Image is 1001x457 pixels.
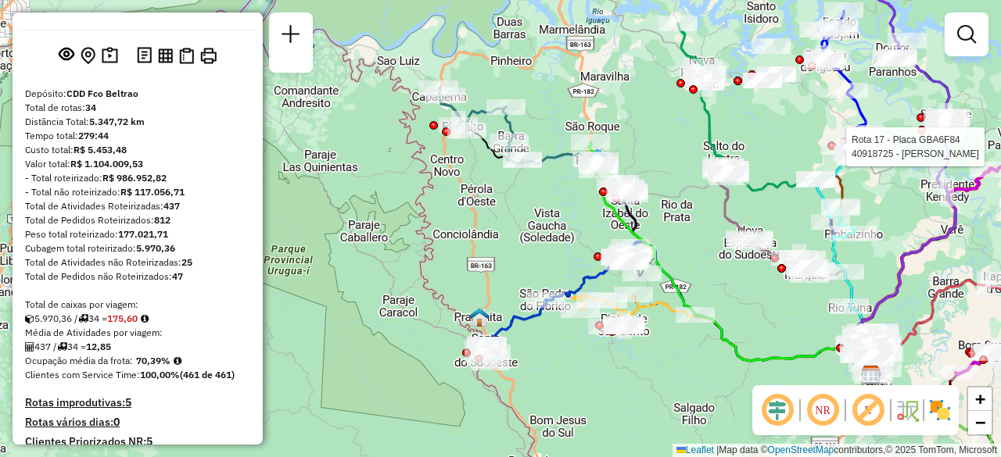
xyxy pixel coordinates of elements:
[181,256,192,268] strong: 25
[172,270,183,282] strong: 47
[25,435,250,448] h4: Clientes Priorizados NR:
[25,101,250,115] div: Total de rotas:
[25,157,250,171] div: Valor total:
[25,270,250,284] div: Total de Pedidos não Roteirizados:
[673,444,1001,457] div: Map data © contributors,© 2025 TomTom, Microsoft
[927,398,953,423] img: Exibir/Ocultar setores
[849,391,887,429] span: Exibir rótulo
[275,19,307,54] a: Nova sessão e pesquisa
[895,398,920,423] img: Fluxo de ruas
[25,298,250,312] div: Total de caixas por viagem:
[89,116,145,127] strong: 5.347,72 km
[25,185,250,199] div: - Total não roteirizado:
[146,434,152,448] strong: 5
[25,129,250,143] div: Tempo total:
[25,326,250,340] div: Média de Atividades por viagem:
[861,365,881,385] img: CDD Fco Beltrao
[70,158,143,170] strong: R$ 1.104.009,53
[951,19,982,50] a: Exibir filtros
[25,369,140,380] span: Clientes com Service Time:
[180,369,235,380] strong: (461 de 461)
[846,141,885,157] div: Atividade não roteirizada - MANFROI SUPERMERCADO
[25,213,250,227] div: Total de Pedidos Roteirizados:
[174,356,181,366] em: Média calculada utilizando a maior ocupação (%Peso ou %Cubagem) de cada rota da sessão. Rotas cro...
[975,412,985,432] span: −
[25,340,250,354] div: 437 / 34 =
[163,200,180,212] strong: 437
[25,171,250,185] div: - Total roteirizado:
[102,172,167,184] strong: R$ 986.952,82
[25,314,34,323] i: Cubagem total roteirizado
[888,33,927,48] div: Atividade não roteirizada - IARA MARIA BASEGGIO
[968,411,992,434] a: Zoom out
[25,241,250,255] div: Cubagem total roteirizado:
[99,44,121,68] button: Painel de Sugestão
[155,45,176,66] button: Visualizar relatório de Roteirização
[716,445,719,455] span: |
[752,38,791,54] div: Atividade não roteirizada - IVANEA RAUPP BRATTI
[120,186,185,198] strong: R$ 117.056,71
[25,199,250,213] div: Total de Atividades Roteirizadas:
[176,45,197,67] button: Visualizar Romaneio
[759,391,796,429] span: Ocultar deslocamento
[140,369,180,380] strong: 100,00%
[426,87,465,103] div: Atividade não roteirizada - AMARILDO ROSSI
[56,43,77,68] button: Exibir sessão original
[743,73,782,88] div: Atividade não roteirizada - AMILTON SCHIOCHET
[125,395,131,409] strong: 5
[25,115,250,129] div: Distância Total:
[25,416,250,429] h4: Rotas vários dias:
[78,130,109,141] strong: 279:44
[77,44,99,68] button: Centralizar mapa no depósito ou ponto de apoio
[25,87,250,101] div: Depósito:
[66,87,138,99] strong: CDD Fco Beltrao
[768,445,834,455] a: OpenStreetMap
[86,341,111,352] strong: 12,85
[25,396,250,409] h4: Rotas improdutivas:
[25,227,250,241] div: Peso total roteirizado:
[154,214,170,226] strong: 812
[874,50,913,66] div: Atividade não roteirizada - ERILDE FATIMA TESSAR
[25,255,250,270] div: Total de Atividades não Roteirizadas:
[141,314,149,323] i: Meta Caixas/viagem: 194,14 Diferença: -18,54
[877,51,916,66] div: Atividade não roteirizada - ELOISA SILVA KERVALD
[872,52,911,67] div: Atividade não roteirizada - SILVANA LOSS
[25,143,250,157] div: Custo total:
[757,66,796,82] div: Atividade não roteirizada - PRODOCIMO E FILHOS L
[57,342,67,352] i: Total de rotas
[78,314,88,323] i: Total de rotas
[107,312,138,324] strong: 175,60
[975,389,985,409] span: +
[74,144,127,155] strong: R$ 5.453,48
[469,307,490,327] img: Pranchita
[136,355,170,366] strong: 70,39%
[804,391,841,429] span: Ocultar NR
[118,228,168,240] strong: 177.021,71
[968,387,992,411] a: Zoom in
[676,445,714,455] a: Leaflet
[113,415,120,429] strong: 0
[136,242,175,254] strong: 5.970,36
[587,148,608,168] img: Realeza
[85,102,96,113] strong: 34
[134,44,155,68] button: Logs desbloquear sessão
[25,342,34,352] i: Total de Atividades
[25,355,133,366] span: Ocupação média da frota:
[197,45,220,67] button: Imprimir Rotas
[25,312,250,326] div: 5.970,36 / 34 =
[787,260,826,276] div: Atividade não roteirizada - SUPERMERCADO VIVIAN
